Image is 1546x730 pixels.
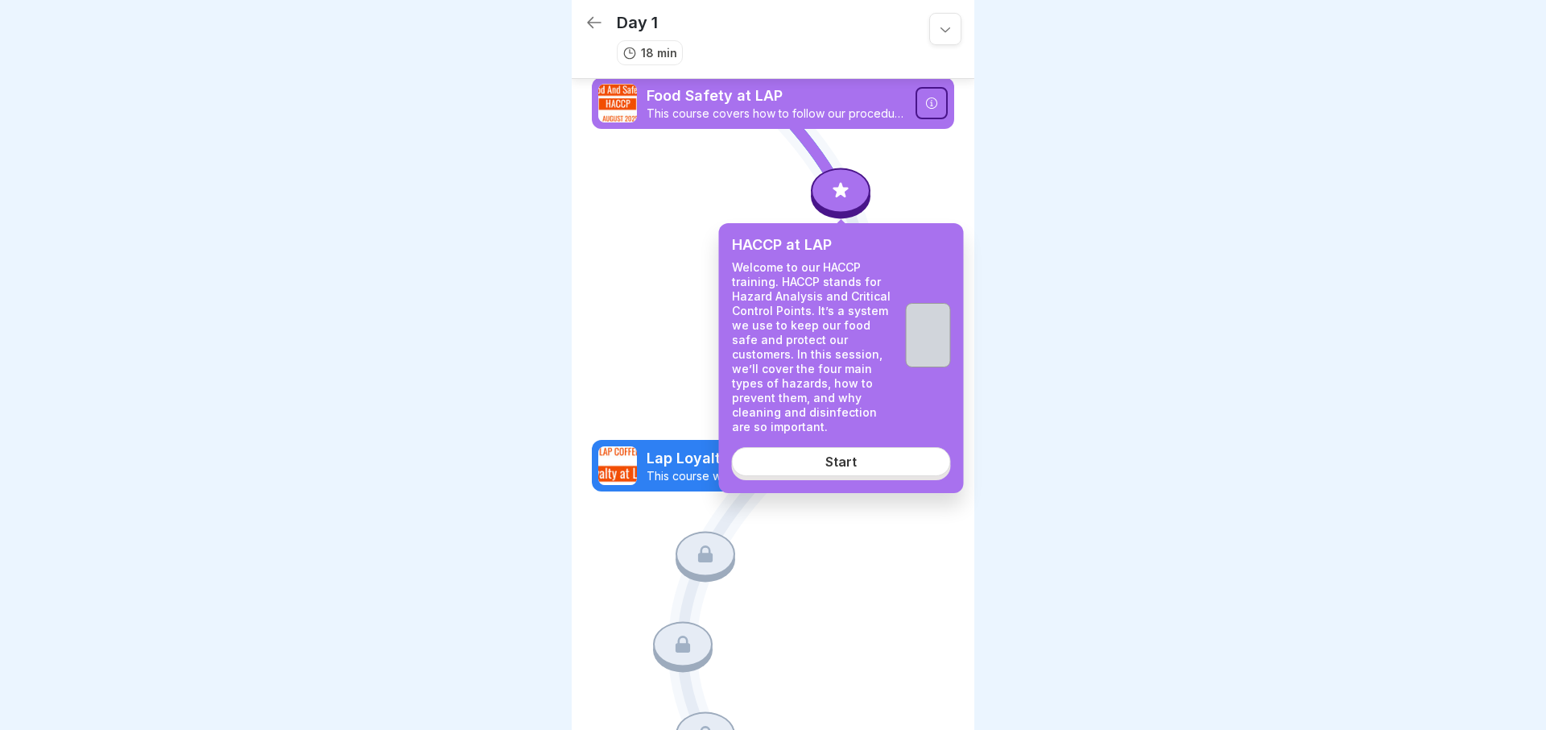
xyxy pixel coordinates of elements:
img: x361whyuq7nogn2y6dva7jo9.png [598,84,637,122]
div: Start [825,454,857,469]
p: HACCP at LAP [732,236,893,254]
a: Start [732,447,951,476]
p: 18 min [641,44,677,61]
p: Welcome to our HACCP training. HACCP stands for Hazard Analysis and Critical Control Points. It’s... [732,260,893,434]
p: Lap Loyalty [647,448,906,469]
p: This course covers how to follow our procedures to maintain HACCP requirements and keep you and y... [647,106,906,121]
p: Day 1 [617,13,658,32]
p: This course will take you through the various ways we engage our customers through loyalty programs. [647,469,906,483]
p: Food Safety at LAP [647,85,906,106]
img: f50nzvx4ss32m6aoab4l0s5i.png [598,446,637,485]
